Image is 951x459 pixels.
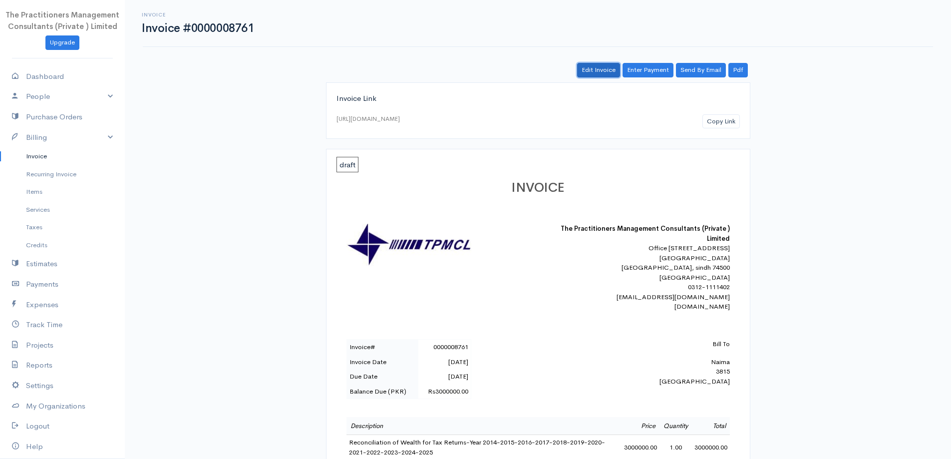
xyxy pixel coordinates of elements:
span: draft [336,157,358,172]
div: Invoice Link [336,93,740,104]
td: [DATE] [418,355,471,370]
td: Price [622,417,659,435]
h6: Invoice [142,12,254,17]
div: Naima 3815 [GEOGRAPHIC_DATA] [555,339,730,386]
td: [DATE] [418,369,471,384]
a: Upgrade [45,35,79,50]
h1: Invoice #0000008761 [142,22,254,34]
td: Invoice Date [346,355,418,370]
div: [URL][DOMAIN_NAME] [336,114,400,123]
td: Due Date [346,369,418,384]
p: Bill To [555,339,730,349]
button: Copy Link [702,114,740,129]
td: Quantity [659,417,692,435]
td: 0000008761 [418,340,471,355]
td: Description [346,417,622,435]
td: Rs3000000.00 [418,384,471,399]
td: Invoice# [346,340,418,355]
td: Total [692,417,730,435]
a: Send By Email [676,63,726,77]
h1: INVOICE [346,181,730,195]
a: Enter Payment [623,63,673,77]
span: The Practitioners Management Consultants (Private ) Limited [5,10,119,31]
a: Pdf [728,63,748,77]
td: Balance Due (PKR) [346,384,418,399]
img: logo-30862.jpg [346,224,471,266]
div: Office [STREET_ADDRESS] [GEOGRAPHIC_DATA] [GEOGRAPHIC_DATA], sindh 74500 [GEOGRAPHIC_DATA] 0312-1... [555,243,730,312]
b: The Practitioners Management Consultants (Private ) Limited [561,224,730,243]
a: Edit Invoice [577,63,620,77]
